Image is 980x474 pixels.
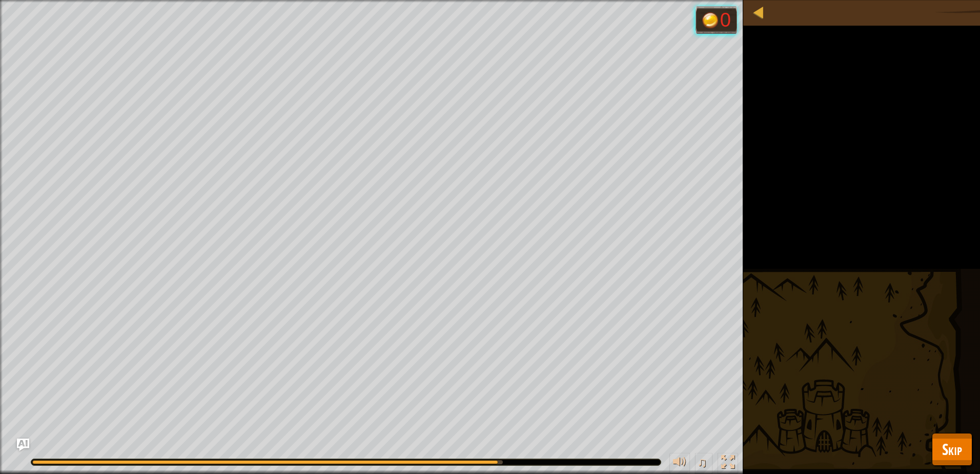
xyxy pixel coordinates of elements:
[932,433,972,466] button: Skip
[718,453,738,474] button: Toggle fullscreen
[669,453,690,474] button: Adjust volume
[720,10,731,30] div: 0
[695,453,712,474] button: ♫
[696,6,737,34] div: Team 'humans' has 0 gold.
[942,439,962,460] span: Skip
[17,439,29,451] button: Ask AI
[697,455,707,470] span: ♫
